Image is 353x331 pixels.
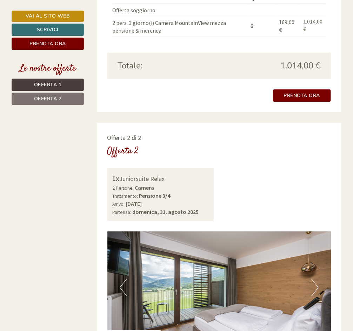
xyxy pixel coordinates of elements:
small: Trattamento: [113,193,138,199]
small: Arrivo: [113,201,125,207]
td: 1.014,00 € [300,16,326,36]
b: [DATE] [126,200,142,207]
div: Lei [121,20,213,26]
span: Offerta 2 [34,95,62,102]
small: 2 Persone: [113,185,134,191]
div: Buon giorno, come possiamo aiutarla? [117,19,219,40]
div: Totale: [113,60,219,72]
a: Vai al sito web [12,11,84,22]
td: 6 [248,16,276,36]
b: domenica, 31. agosto 2025 [133,208,199,215]
span: 1.014,00 € [280,60,320,72]
a: Prenota ora [273,89,331,102]
div: Juniorsuite Relax [113,174,209,184]
td: Offerta soggiorno [113,3,248,16]
a: Scrivici [12,23,84,36]
div: [DATE] [99,5,125,17]
small: Partenza: [113,209,132,215]
button: Previous [120,279,127,296]
a: Prenota ora [12,38,84,50]
button: Next [311,279,319,296]
button: Invia [188,185,224,197]
div: Offerta 2 [107,145,139,158]
b: Camera [135,184,154,191]
td: 2 pers. 3 giorno(i) Camera MountainView mezza pensione & merenda [113,16,248,36]
div: Le nostre offerte [12,62,84,75]
span: Offerta 2 di 2 [107,134,141,142]
b: 1x [113,174,120,183]
small: 14:26 [121,34,213,39]
b: Pensione 3/4 [139,192,171,199]
span: Offerta 1 [34,81,62,88]
span: 169,00 € [279,19,294,34]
